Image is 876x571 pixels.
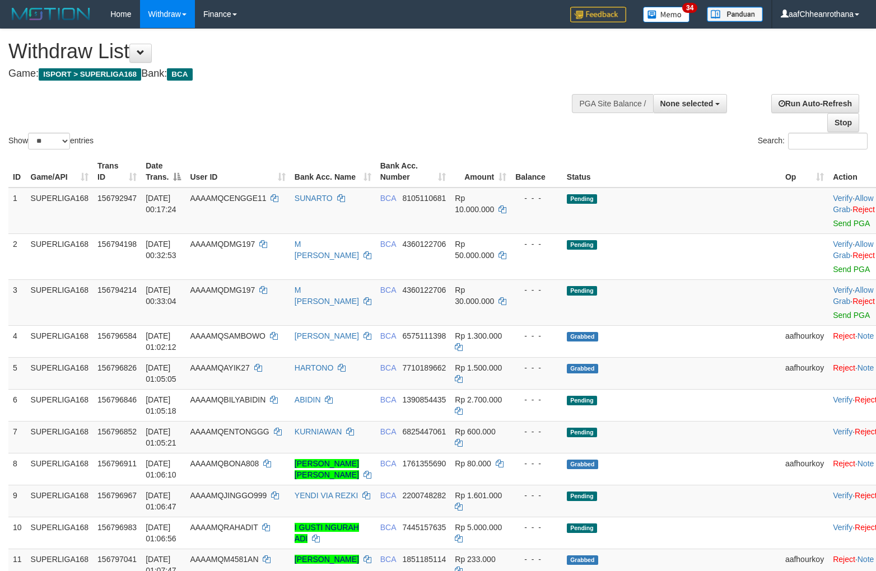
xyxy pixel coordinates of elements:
span: Copy 4360122706 to clipboard [402,240,446,249]
span: [DATE] 01:06:47 [146,491,176,511]
td: SUPERLIGA168 [26,233,94,279]
span: AAAAMQBONA808 [190,459,259,468]
span: AAAAMQAYIK27 [190,363,249,372]
td: 5 [8,357,26,389]
span: Copy 6825447061 to clipboard [402,427,446,436]
td: SUPERLIGA168 [26,188,94,234]
td: 7 [8,421,26,453]
span: 156797041 [97,555,137,564]
span: Grabbed [567,364,598,373]
span: BCA [380,491,396,500]
a: [PERSON_NAME] [295,555,359,564]
img: Button%20Memo.svg [643,7,690,22]
span: Copy 1390854435 to clipboard [402,395,446,404]
span: · [833,240,873,260]
span: Rp 10.000.000 [455,194,494,214]
span: [DATE] 01:06:56 [146,523,176,543]
a: Stop [827,113,859,132]
span: Copy 2200748282 to clipboard [402,491,446,500]
a: Run Auto-Refresh [771,94,859,113]
span: AAAAMQENTONGGG [190,427,269,436]
a: Allow Grab [833,240,873,260]
a: Reject [833,363,855,372]
span: [DATE] 00:33:04 [146,285,176,306]
span: Grabbed [567,555,598,565]
td: 3 [8,279,26,325]
span: BCA [380,331,396,340]
span: Grabbed [567,460,598,469]
td: SUPERLIGA168 [26,279,94,325]
td: 10 [8,517,26,549]
span: ISPORT > SUPERLIGA168 [39,68,141,81]
a: Verify [833,240,852,249]
th: Trans ID: activate to sort column ascending [93,156,141,188]
a: Verify [833,491,852,500]
td: SUPERLIGA168 [26,453,94,485]
th: Date Trans.: activate to sort column descending [141,156,185,188]
a: YENDI VIA REZKI [295,491,358,500]
a: [PERSON_NAME] [295,331,359,340]
input: Search: [788,133,868,149]
span: 156792947 [97,194,137,203]
a: Reject [852,251,875,260]
td: 8 [8,453,26,485]
a: [PERSON_NAME] [PERSON_NAME] [295,459,359,479]
span: AAAAMQDMG197 [190,285,255,294]
span: AAAAMQM4581AN [190,555,258,564]
label: Search: [758,133,868,149]
td: SUPERLIGA168 [26,325,94,357]
span: Rp 5.000.000 [455,523,502,532]
span: 156796967 [97,491,137,500]
span: 156794214 [97,285,137,294]
span: Pending [567,194,597,204]
span: [DATE] 01:05:18 [146,395,176,415]
span: Pending [567,396,597,405]
span: Rp 30.000.000 [455,285,494,306]
img: Feedback.jpg [570,7,626,22]
span: 156796846 [97,395,137,404]
span: [DATE] 01:05:05 [146,363,176,383]
span: [DATE] 00:17:24 [146,194,176,214]
span: 156796826 [97,363,137,372]
a: Allow Grab [833,194,873,214]
div: - - - [515,522,558,533]
span: None selected [660,99,714,108]
td: aafhourkoy [781,453,828,485]
a: M [PERSON_NAME] [295,285,359,306]
span: Copy 6575111398 to clipboard [402,331,446,340]
a: I GUSTI NGURAH ADI [295,523,359,543]
a: HARTONO [295,363,334,372]
span: Copy 7710189662 to clipboard [402,363,446,372]
a: Send PGA [833,265,869,274]
span: [DATE] 00:32:53 [146,240,176,260]
td: SUPERLIGA168 [26,485,94,517]
span: Pending [567,492,597,501]
span: Copy 1851185114 to clipboard [402,555,446,564]
span: Pending [567,428,597,437]
div: - - - [515,426,558,437]
span: Pending [567,240,597,250]
a: Reject [833,555,855,564]
a: Note [858,331,874,340]
span: 156796852 [97,427,137,436]
div: PGA Site Balance / [572,94,653,113]
a: Verify [833,523,852,532]
th: Game/API: activate to sort column ascending [26,156,94,188]
span: BCA [167,68,192,81]
span: · [833,285,873,306]
span: 34 [682,3,697,13]
img: MOTION_logo.png [8,6,94,22]
span: Copy 7445157635 to clipboard [402,523,446,532]
th: Op: activate to sort column ascending [781,156,828,188]
td: 6 [8,389,26,421]
th: Balance [511,156,562,188]
label: Show entries [8,133,94,149]
div: - - - [515,284,558,296]
span: Rp 600.000 [455,427,495,436]
span: AAAAMQDMG197 [190,240,255,249]
th: Status [562,156,781,188]
span: AAAAMQRAHADIT [190,523,258,532]
th: Bank Acc. Name: activate to sort column ascending [290,156,376,188]
span: 156794198 [97,240,137,249]
td: 9 [8,485,26,517]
